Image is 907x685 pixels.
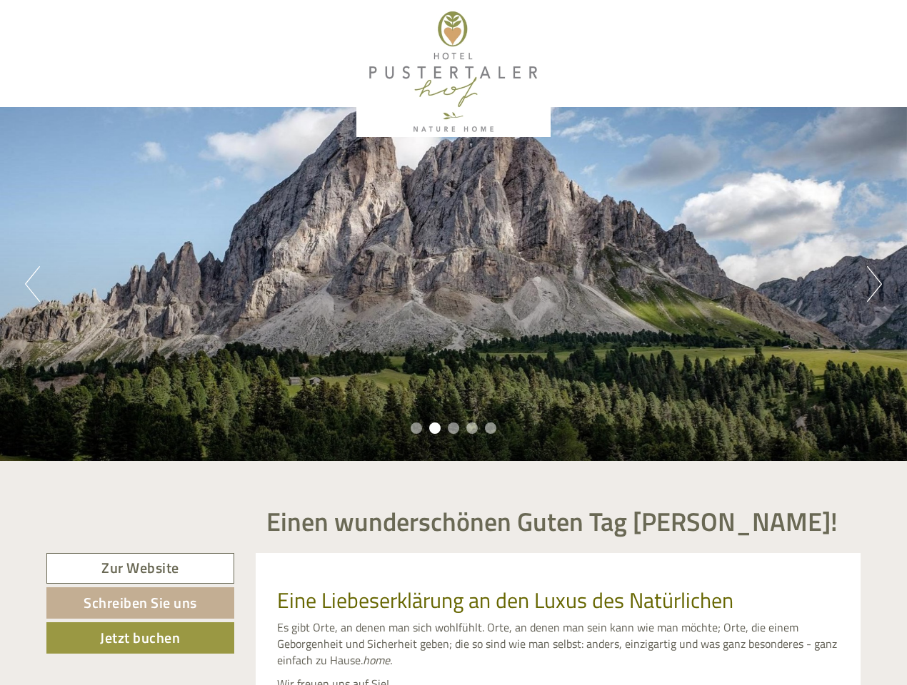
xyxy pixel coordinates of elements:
[11,39,228,82] div: Guten Tag, wie können wir Ihnen helfen?
[867,266,882,302] button: Next
[363,651,392,669] em: home.
[21,69,221,79] small: 03:02
[46,622,234,654] a: Jetzt buchen
[46,553,234,584] a: Zur Website
[471,370,563,401] button: Senden
[252,11,311,35] div: Freitag
[277,584,733,616] span: Eine Liebeserklärung an den Luxus des Natürlichen
[266,507,838,536] h1: Einen wunderschönen Guten Tag [PERSON_NAME]!
[25,266,40,302] button: Previous
[46,587,234,619] a: Schreiben Sie uns
[21,41,221,53] div: [GEOGRAPHIC_DATA]
[277,619,840,669] p: Es gibt Orte, an denen man sich wohlfühlt. Orte, an denen man sein kann wie man möchte; Orte, die...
